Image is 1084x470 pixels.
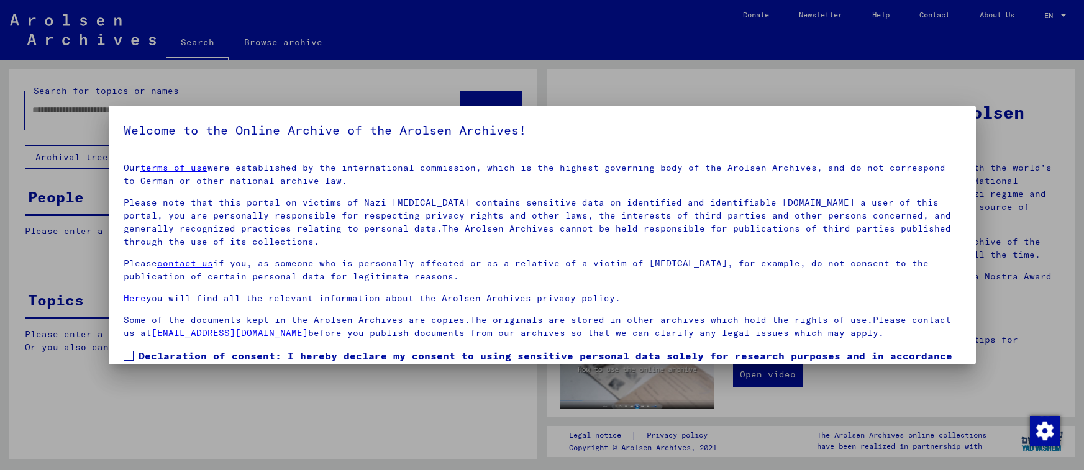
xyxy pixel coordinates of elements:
[124,196,961,248] p: Please note that this portal on victims of Nazi [MEDICAL_DATA] contains sensitive data on identif...
[1030,416,1060,446] img: Change consent
[124,292,961,305] p: you will find all the relevant information about the Arolsen Archives privacy policy.
[124,292,146,304] a: Here
[124,161,961,188] p: Our were established by the international commission, which is the highest governing body of the ...
[157,258,213,269] a: contact us
[124,120,961,140] h5: Welcome to the Online Archive of the Arolsen Archives!
[1029,415,1059,445] div: Change consent
[140,162,207,173] a: terms of use
[124,257,961,283] p: Please if you, as someone who is personally affected or as a relative of a victim of [MEDICAL_DAT...
[139,348,961,393] span: Declaration of consent: I hereby declare my consent to using sensitive personal data solely for r...
[124,314,961,340] p: Some of the documents kept in the Arolsen Archives are copies.The originals are stored in other a...
[152,327,308,338] a: [EMAIL_ADDRESS][DOMAIN_NAME]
